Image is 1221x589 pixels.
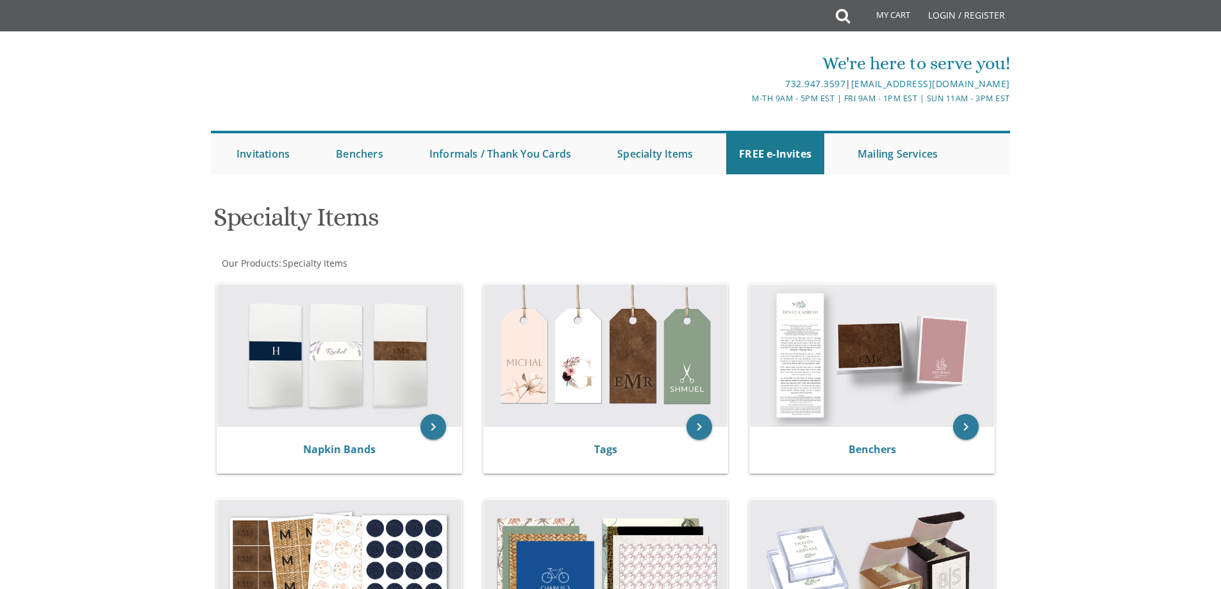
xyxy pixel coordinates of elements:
a: Our Products [220,257,279,269]
img: Napkin Bands [217,285,461,427]
a: [EMAIL_ADDRESS][DOMAIN_NAME] [851,78,1010,90]
a: FREE e-Invites [726,133,824,174]
img: Tags [484,285,728,427]
a: Napkin Bands [303,442,376,456]
a: Informals / Thank You Cards [417,133,584,174]
a: Benchers [849,442,896,456]
a: Benchers [323,133,396,174]
a: Specialty Items [281,257,347,269]
div: M-Th 9am - 5pm EST | Fri 9am - 1pm EST | Sun 11am - 3pm EST [478,92,1010,105]
div: : [211,257,611,270]
a: keyboard_arrow_right [686,414,712,440]
img: Benchers [750,285,994,427]
a: Invitations [224,133,303,174]
span: Specialty Items [283,257,347,269]
a: keyboard_arrow_right [953,414,979,440]
div: | [478,76,1010,92]
a: keyboard_arrow_right [420,414,446,440]
a: My Cart [849,1,919,33]
a: 732.947.3597 [785,78,845,90]
a: Mailing Services [845,133,951,174]
h1: Specialty Items [213,203,736,241]
a: Tags [594,442,617,456]
div: We're here to serve you! [478,51,1010,76]
a: Specialty Items [604,133,706,174]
